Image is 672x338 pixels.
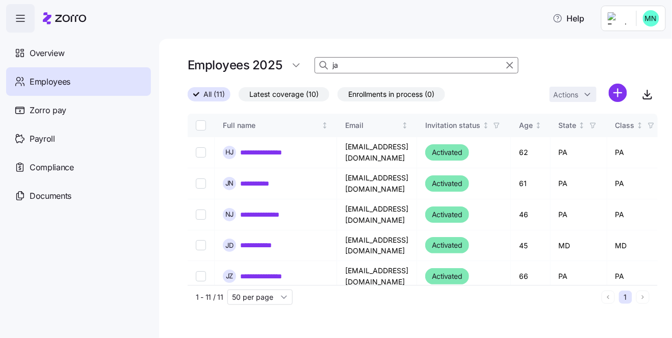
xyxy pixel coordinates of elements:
td: 45 [511,230,551,261]
td: 66 [511,261,551,292]
span: Activated [432,146,462,159]
span: Activated [432,177,462,190]
div: Not sorted [321,122,328,129]
td: MD [551,230,607,261]
th: Invitation statusNot sorted [417,114,511,137]
td: [EMAIL_ADDRESS][DOMAIN_NAME] [337,137,417,168]
td: PA [551,137,607,168]
span: Activated [432,239,462,251]
span: J N [225,180,234,187]
input: Select record 5 [196,271,206,281]
span: H J [225,149,234,155]
input: Search Employees [315,57,519,73]
td: [EMAIL_ADDRESS][DOMAIN_NAME] [337,168,417,199]
button: Next page [636,291,650,304]
span: Activated [432,209,462,221]
div: Not sorted [535,122,542,129]
td: PA [607,137,665,168]
td: PA [607,261,665,292]
a: Documents [6,181,151,210]
div: Not sorted [401,122,408,129]
button: Previous page [602,291,615,304]
a: Overview [6,39,151,67]
img: Employer logo [608,12,628,24]
span: J Z [226,273,234,279]
td: 62 [511,137,551,168]
td: PA [551,199,607,230]
div: Not sorted [578,122,585,129]
span: Zorro pay [30,104,66,117]
input: Select record 3 [196,210,206,220]
span: Employees [30,75,70,88]
th: EmailNot sorted [337,114,417,137]
td: 46 [511,199,551,230]
button: 1 [619,291,632,304]
span: Actions [554,91,579,98]
h1: Employees 2025 [188,57,282,73]
span: Documents [30,190,71,202]
img: b0ee0d05d7ad5b312d7e0d752ccfd4ca [643,10,659,27]
span: Help [553,12,585,24]
div: Full name [223,120,320,131]
div: Email [345,120,400,131]
div: Not sorted [482,122,489,129]
span: N J [225,211,234,218]
span: 1 - 11 / 11 [196,292,223,302]
button: Actions [550,87,597,102]
svg: add icon [609,84,627,102]
div: Invitation status [425,120,480,131]
td: [EMAIL_ADDRESS][DOMAIN_NAME] [337,199,417,230]
td: PA [551,261,607,292]
span: Payroll [30,133,55,145]
input: Select record 4 [196,240,206,250]
input: Select record 1 [196,147,206,158]
td: [EMAIL_ADDRESS][DOMAIN_NAME] [337,261,417,292]
th: Full nameNot sorted [215,114,337,137]
td: [EMAIL_ADDRESS][DOMAIN_NAME] [337,230,417,261]
td: PA [607,199,665,230]
button: Help [545,8,593,29]
span: Activated [432,270,462,282]
a: Zorro pay [6,96,151,124]
div: Class [615,120,635,131]
span: Overview [30,47,64,60]
span: Enrollments in process (0) [348,88,434,101]
th: ClassNot sorted [607,114,665,137]
td: PA [551,168,607,199]
th: StateNot sorted [551,114,607,137]
a: Payroll [6,124,151,153]
span: All (11) [203,88,225,101]
a: Employees [6,67,151,96]
div: Not sorted [636,122,643,129]
input: Select all records [196,120,206,131]
td: 61 [511,168,551,199]
div: Age [519,120,533,131]
span: Latest coverage (10) [249,88,319,101]
div: State [559,120,577,131]
a: Compliance [6,153,151,181]
input: Select record 2 [196,178,206,189]
span: Compliance [30,161,74,174]
span: J D [225,242,234,249]
td: PA [607,168,665,199]
td: MD [607,230,665,261]
th: AgeNot sorted [511,114,551,137]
